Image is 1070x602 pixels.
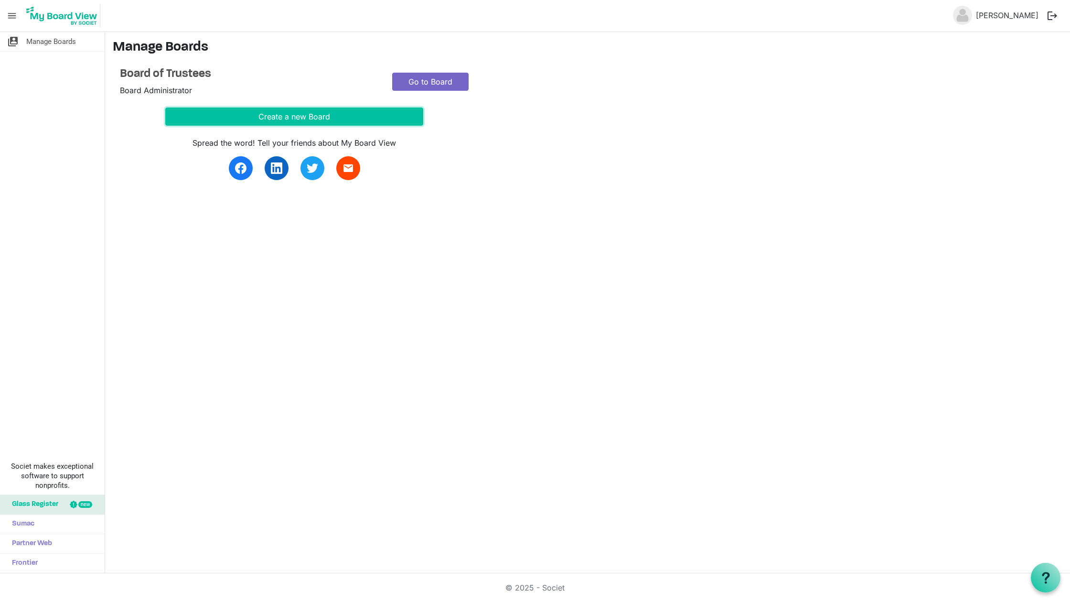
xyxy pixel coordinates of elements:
[7,515,34,534] span: Sumac
[7,554,38,573] span: Frontier
[7,534,52,553] span: Partner Web
[7,495,58,514] span: Glass Register
[3,7,21,25] span: menu
[336,156,360,180] a: email
[78,501,92,508] div: new
[23,4,104,28] a: My Board View Logo
[235,162,246,174] img: facebook.svg
[392,73,469,91] a: Go to Board
[26,32,76,51] span: Manage Boards
[4,462,100,490] span: Societ makes exceptional software to support nonprofits.
[1042,6,1062,26] button: logout
[271,162,282,174] img: linkedin.svg
[23,4,100,28] img: My Board View Logo
[505,583,565,592] a: © 2025 - Societ
[165,107,423,126] button: Create a new Board
[7,32,19,51] span: switch_account
[165,137,423,149] div: Spread the word! Tell your friends about My Board View
[120,67,378,81] a: Board of Trustees
[972,6,1042,25] a: [PERSON_NAME]
[120,86,192,95] span: Board Administrator
[307,162,318,174] img: twitter.svg
[953,6,972,25] img: no-profile-picture.svg
[113,40,1062,56] h3: Manage Boards
[342,162,354,174] span: email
